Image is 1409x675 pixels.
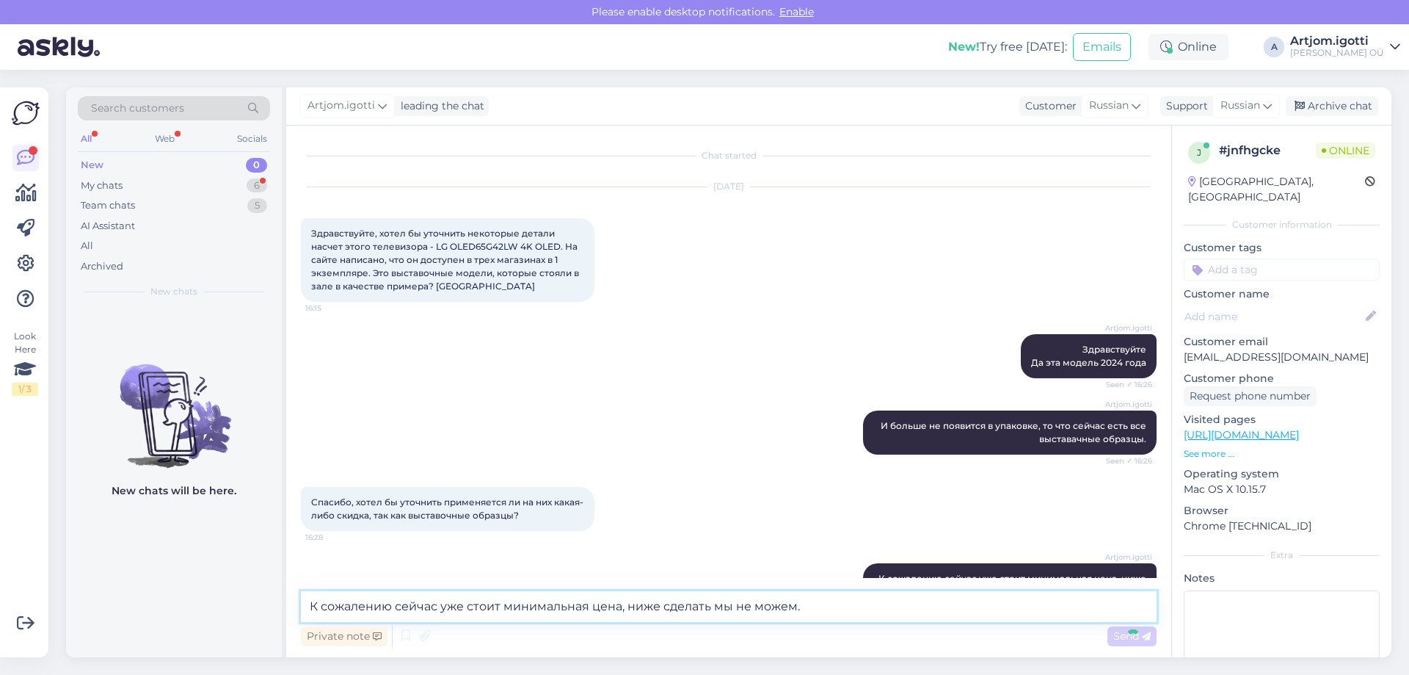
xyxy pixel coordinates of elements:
[1184,240,1380,256] p: Customer tags
[1184,308,1363,325] input: Add name
[66,338,282,470] img: No chats
[234,129,270,148] div: Socials
[1184,259,1380,281] input: Add a tag
[1219,142,1316,159] div: # jnfhgcke
[305,532,360,543] span: 16:28
[1184,218,1380,231] div: Customer information
[1184,386,1317,406] div: Request phone number
[1089,98,1129,114] span: Russian
[247,198,267,213] div: 5
[81,219,135,234] div: AI Assistant
[78,129,95,148] div: All
[12,383,38,396] div: 1 / 3
[395,98,484,114] div: leading the chat
[301,180,1157,193] div: [DATE]
[12,330,38,396] div: Look Here
[1184,571,1380,586] p: Notes
[1264,37,1284,57] div: A
[311,228,581,292] span: Здравствуйте, хотел бы уточнить некоторые детали насчет этого телевизора - LG OLED65G42LW 4K OLED...
[91,101,184,116] span: Search customers
[81,259,123,274] div: Archived
[1031,344,1146,368] span: Здравствуйте Да эта модель 2024 года
[1097,552,1152,563] span: Artjom.igotti
[246,158,267,173] div: 0
[307,98,375,114] span: Artjom.igotti
[1188,174,1365,205] div: [GEOGRAPHIC_DATA], [GEOGRAPHIC_DATA]
[775,5,818,18] span: Enable
[1197,147,1201,158] span: j
[1290,35,1400,59] a: Artjom.igotti[PERSON_NAME] OÜ
[81,158,103,173] div: New
[878,573,1148,597] span: К сожалению сейчас уже стоит минимальная цена, ниже сделать мы не можем.
[1097,379,1152,390] span: Seen ✓ 16:26
[1097,322,1152,333] span: Artjom.igotti
[81,178,123,193] div: My chats
[1220,98,1260,114] span: Russian
[1184,503,1380,519] p: Browser
[1184,412,1380,427] p: Visited pages
[1184,482,1380,497] p: Mac OS X 10.15.7
[311,497,583,521] span: Спасибо, хотел бы уточнить применяется ли на них какая-либо скидка, так как выставочные образцы?
[12,99,40,127] img: Askly Logo
[112,483,236,499] p: New chats will be here.
[1184,334,1380,350] p: Customer email
[1184,549,1380,562] div: Extra
[1019,98,1077,114] div: Customer
[1184,371,1380,386] p: Customer phone
[1184,466,1380,482] p: Operating system
[1290,35,1384,47] div: Artjom.igotti
[150,285,197,298] span: New chats
[1184,519,1380,534] p: Chrome [TECHNICAL_ID]
[1097,399,1152,410] span: Artjom.igotti
[1286,96,1378,116] div: Archive chat
[81,239,93,253] div: All
[948,38,1067,56] div: Try free [DATE]:
[247,178,267,193] div: 6
[1184,350,1380,365] p: [EMAIL_ADDRESS][DOMAIN_NAME]
[305,303,360,314] span: 16:15
[152,129,178,148] div: Web
[1316,142,1375,159] span: Online
[1160,98,1208,114] div: Support
[1148,34,1228,60] div: Online
[1184,447,1380,461] p: See more ...
[1290,47,1384,59] div: [PERSON_NAME] OÜ
[948,40,980,54] b: New!
[1073,33,1131,61] button: Emails
[81,198,135,213] div: Team chats
[1184,286,1380,302] p: Customer name
[1184,428,1299,441] a: [URL][DOMAIN_NAME]
[881,420,1148,444] span: И больше не появится в упаковке, то что сейчас есть все выставачные образцы.
[301,149,1157,162] div: Chat started
[1097,455,1152,466] span: Seen ✓ 16:26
